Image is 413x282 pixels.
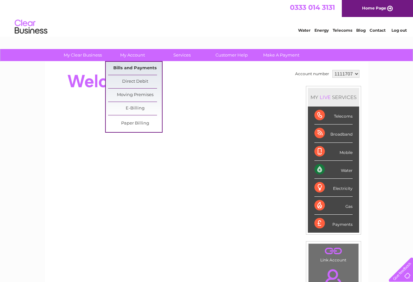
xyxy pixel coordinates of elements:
div: Clear Business is a trading name of Verastar Limited (registered in [GEOGRAPHIC_DATA] No. 3667643... [53,4,361,32]
a: Paper Billing [108,117,162,130]
div: Gas [314,197,353,215]
a: Services [155,49,209,61]
a: Bills and Payments [108,62,162,75]
div: MY SERVICES [308,88,359,107]
a: Water [298,28,310,33]
div: Telecoms [314,107,353,124]
a: Make A Payment [254,49,308,61]
div: LIVE [318,94,332,100]
a: Blog [356,28,366,33]
a: Direct Debit [108,75,162,88]
img: logo.png [14,17,48,37]
div: Broadband [314,124,353,142]
div: Mobile [314,143,353,161]
td: Account number [294,68,331,79]
a: Customer Help [205,49,259,61]
td: Link Account [308,243,359,264]
a: Contact [370,28,386,33]
a: . [310,245,357,257]
a: My Account [105,49,159,61]
a: 0333 014 3131 [290,3,335,11]
a: Moving Premises [108,89,162,102]
a: Energy [314,28,329,33]
div: Electricity [314,179,353,197]
div: Water [314,161,353,179]
a: Telecoms [333,28,352,33]
a: E-Billing [108,102,162,115]
a: My Clear Business [56,49,110,61]
div: Payments [314,215,353,232]
a: Log out [391,28,407,33]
